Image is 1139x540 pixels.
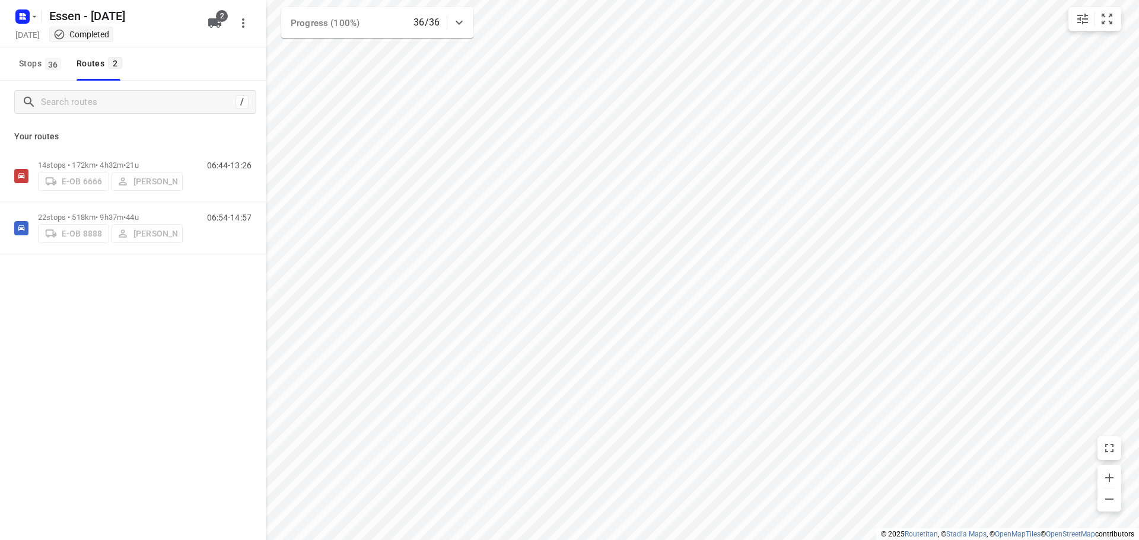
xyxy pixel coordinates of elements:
p: 06:54-14:57 [207,213,252,222]
p: 14 stops • 172km • 4h32m [38,161,183,170]
span: Stops [19,56,65,71]
span: 36 [45,58,61,70]
span: • [123,213,126,222]
span: Progress (100%) [291,18,359,28]
span: 2 [216,10,228,22]
button: More [231,11,255,35]
a: Stadia Maps [946,530,987,538]
span: 21u [126,161,138,170]
li: © 2025 , © , © © contributors [881,530,1134,538]
div: This project completed. You cannot make any changes to it. [53,28,109,40]
span: • [123,161,126,170]
a: Routetitan [905,530,938,538]
span: 2 [108,57,122,69]
p: 36/36 [413,15,440,30]
div: Progress (100%)36/36 [281,7,473,38]
span: 44u [126,213,138,222]
div: Routes [77,56,126,71]
p: 22 stops • 518km • 9h37m [38,213,183,222]
a: OpenMapTiles [995,530,1041,538]
button: 2 [203,11,227,35]
div: / [236,95,249,108]
input: Search routes [41,93,236,111]
p: Your routes [14,130,252,143]
button: Map settings [1071,7,1095,31]
button: Fit zoom [1095,7,1119,31]
a: OpenStreetMap [1046,530,1095,538]
p: 06:44-13:26 [207,161,252,170]
div: small contained button group [1068,7,1121,31]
